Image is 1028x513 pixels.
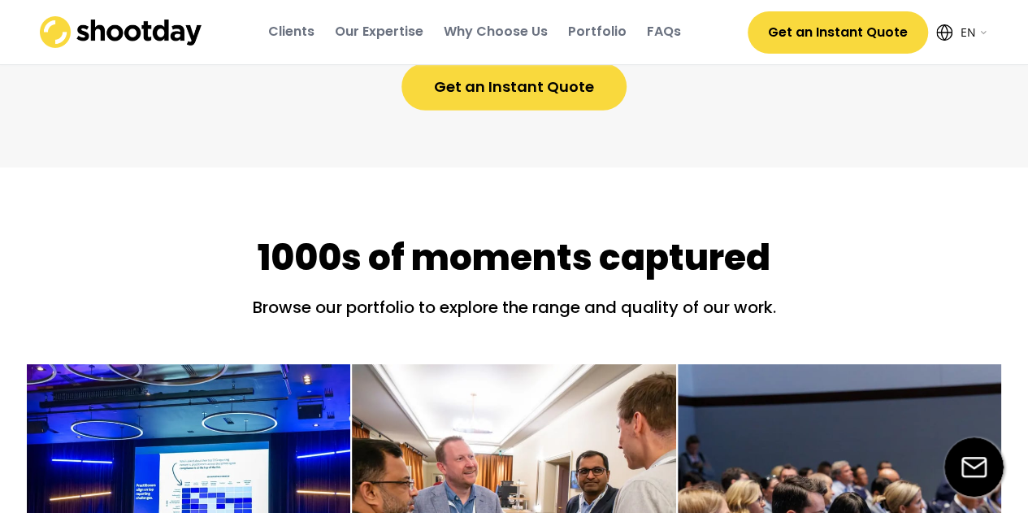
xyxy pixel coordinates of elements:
div: Browse our portfolio to explore the range and quality of our work. [189,295,839,332]
div: Our Expertise [335,23,423,41]
button: Get an Instant Quote [401,63,627,111]
div: Clients [268,23,314,41]
div: Portfolio [568,23,627,41]
img: Icon%20feather-globe%20%281%29.svg [936,24,952,41]
div: FAQs [647,23,681,41]
button: Get an Instant Quote [748,11,928,54]
img: shootday_logo.png [40,16,202,48]
img: email-icon%20%281%29.svg [944,437,1004,497]
div: Why Choose Us [444,23,548,41]
div: 1000s of moments captured [258,233,770,283]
